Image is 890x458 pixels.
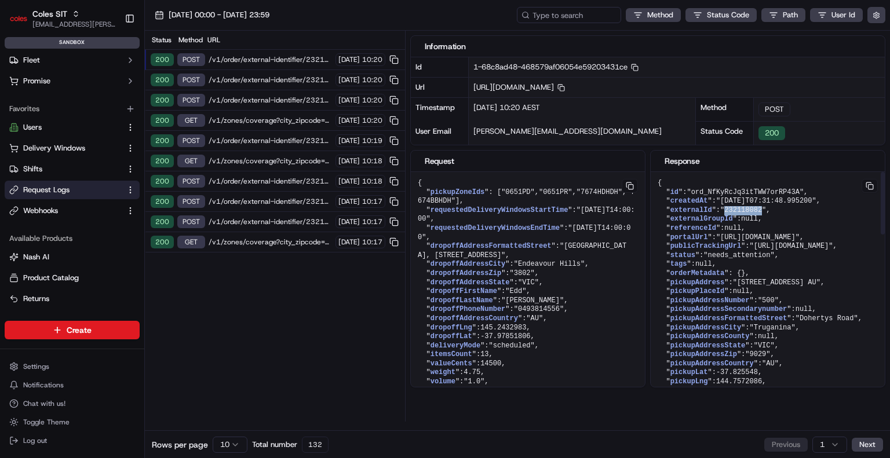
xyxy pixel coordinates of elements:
[670,378,708,386] span: pickupLng
[169,10,269,20] span: [DATE] 00:00 - [DATE] 23:59
[716,368,758,376] span: -37.825548
[431,324,472,332] span: dropoffLng
[67,324,92,336] span: Create
[23,273,79,283] span: Product Catalog
[209,136,332,145] span: /v1/order/external-identifier/232116906/delivery-window
[209,75,332,85] span: /v1/order/external-identifier/232118082/delivery-window
[5,433,140,449] button: Log out
[5,37,140,49] div: sandbox
[151,74,174,86] div: 200
[431,279,510,287] span: dropoffAddressState
[670,368,708,376] span: pickupLat
[431,360,472,368] span: valueCents
[431,305,506,313] span: dropoffPhoneNumber
[810,8,863,22] button: User Id
[5,414,140,430] button: Toggle Theme
[177,175,205,188] div: POST
[577,188,622,196] span: "7674HDHDH"
[9,273,135,283] a: Product Catalog
[151,175,174,188] div: 200
[687,188,804,196] span: "ord_NfKyRcJq3itTWW7orRP43A"
[23,294,49,304] span: Returns
[724,224,741,232] span: null
[464,368,480,376] span: 4.75
[480,332,530,340] span: -37.97851806
[514,260,585,268] span: "Endeavour Hills"
[626,8,681,22] button: Method
[431,260,506,268] span: dropoffAddressCity
[431,188,485,196] span: pickupZoneIds
[9,9,28,28] img: Coles SIT
[177,74,205,86] div: POST
[670,260,687,268] span: tags
[362,116,382,125] span: 10:20
[670,206,712,214] span: externalId
[473,82,565,92] span: [URL][DOMAIN_NAME]
[670,188,679,196] span: id
[745,350,770,358] span: "9029"
[177,53,205,66] div: POST
[177,236,205,248] div: GET
[23,380,64,390] span: Notifications
[670,215,733,223] span: externalGroupId
[758,126,785,140] div: 200
[783,10,798,20] span: Path
[23,362,49,371] span: Settings
[749,242,833,250] span: "[URL][DOMAIN_NAME]"
[151,53,174,66] div: 200
[480,360,501,368] span: 14500
[741,215,758,223] span: null
[93,163,191,184] a: 💻API Documentation
[431,368,455,376] span: weight
[151,215,174,228] div: 200
[733,287,750,295] span: null
[207,35,400,45] div: URL
[362,156,382,166] span: 10:18
[149,35,173,45] div: Status
[431,242,552,250] span: dropoffAddressFormattedStreet
[431,314,518,323] span: dropoffAddressCountry
[758,332,775,340] span: null
[32,20,115,29] button: [EMAIL_ADDRESS][PERSON_NAME][PERSON_NAME][DOMAIN_NAME]
[338,75,360,85] span: [DATE]
[209,116,332,125] span: /v1/zones/coverage?city_zipcode=Loftus_2232
[472,387,493,395] span: "AUD"
[758,296,779,305] span: "500"
[338,177,360,186] span: [DATE]
[5,229,140,248] div: Available Products
[431,387,464,395] span: currency
[9,164,121,174] a: Shifts
[177,195,205,208] div: POST
[707,10,749,20] span: Status Code
[362,217,382,226] span: 10:17
[431,342,480,350] span: deliveryMode
[670,305,787,313] span: pickupAddressSecondarynumber
[411,172,645,402] pre: { " ": [ , , , ], " ": , " ": , " ": , " ": , " ": , " ": , " ": , " ": , " ": , " ": , " ": , " ...
[302,437,329,453] div: 132
[696,121,754,145] div: Status Code
[12,111,32,131] img: 1736555255976-a54dd68f-1ca7-489b-9aae-adbdc363a1c4
[505,287,526,295] span: "Edd"
[411,98,469,122] div: Timestamp
[151,195,174,208] div: 200
[30,75,209,87] input: Got a question? Start typing here...
[685,8,757,22] button: Status Code
[39,122,147,131] div: We're available if you need us!
[501,296,564,305] span: "[PERSON_NAME]"
[23,417,70,427] span: Toggle Theme
[5,201,140,220] button: Webhooks
[23,76,50,86] span: Promise
[9,252,135,262] a: Nash AI
[338,136,360,145] span: [DATE]
[177,94,205,107] div: POST
[82,196,140,205] a: Powered byPylon
[362,96,382,105] span: 10:20
[749,387,795,395] span: "999999999"
[362,197,382,206] span: 10:17
[754,342,775,350] span: "VIC"
[418,224,630,241] span: "[DATE]T14:00:00"
[177,155,205,167] div: GET
[703,251,774,259] span: "needs_attention"
[796,305,812,313] span: null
